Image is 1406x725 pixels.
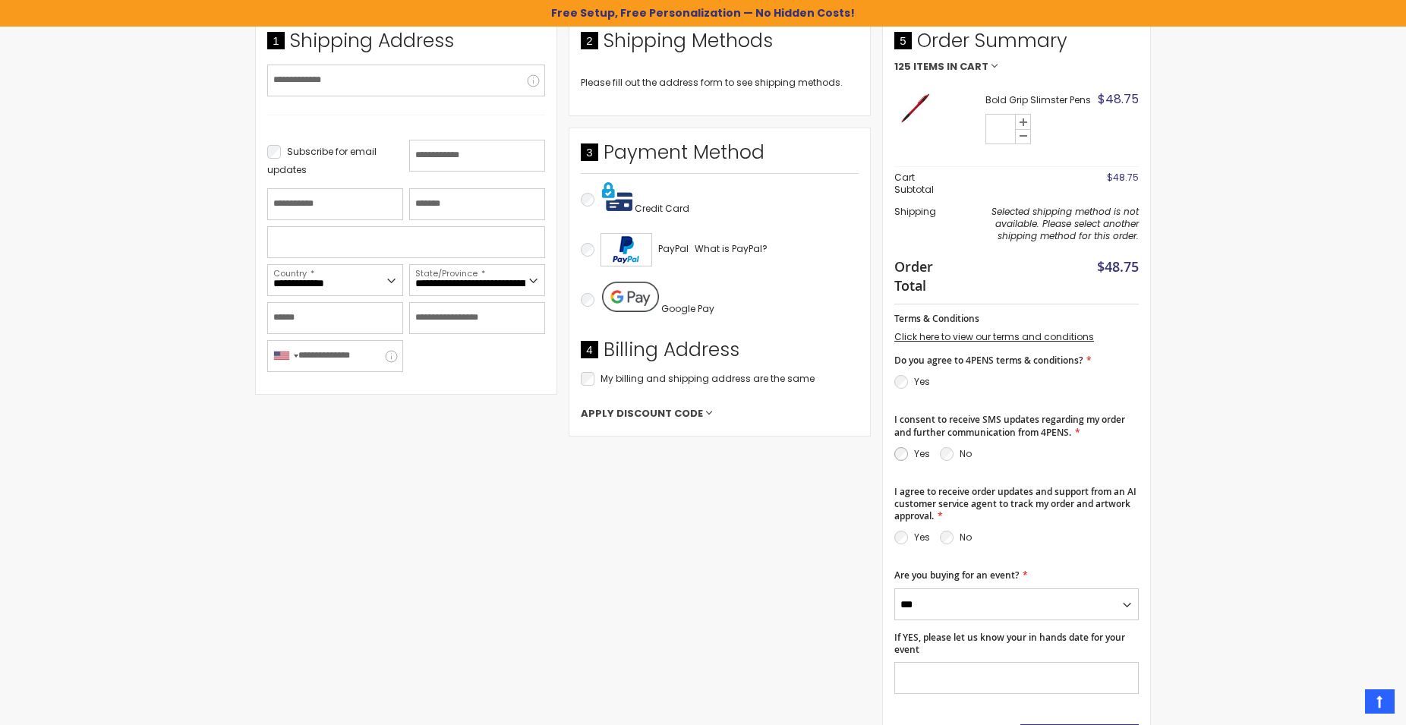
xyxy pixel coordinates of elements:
span: Are you buying for an event? [894,569,1019,582]
label: Yes [914,375,930,388]
span: Items in Cart [913,61,988,72]
span: Credit Card [635,202,689,215]
span: PayPal [658,242,689,255]
label: No [960,447,972,460]
span: $48.75 [1098,90,1139,108]
label: Yes [914,447,930,460]
div: Please fill out the address form to see shipping methods. [581,77,859,89]
span: Shipping [894,205,936,218]
span: Google Pay [661,302,714,315]
div: Payment Method [581,140,859,173]
span: If YES, please let us know your in hands date for your event [894,631,1125,656]
span: Order Summary [894,28,1139,61]
th: Cart Subtotal [894,167,953,201]
div: Billing Address [581,337,859,370]
span: Subscribe for email updates [267,145,377,176]
span: What is PayPal? [695,242,768,255]
img: Bold Gripped Slimster-Red [894,87,936,129]
span: $48.75 [1097,257,1139,276]
span: $48.75 [1107,171,1139,184]
div: United States: +1 [268,341,303,371]
a: Click here to view our terms and conditions [894,330,1094,343]
span: My billing and shipping address are the same [601,372,815,385]
iframe: Google Customer Reviews [1281,684,1406,725]
label: No [960,531,972,544]
span: I consent to receive SMS updates regarding my order and further communication from 4PENS. [894,413,1125,438]
span: Do you agree to 4PENS terms & conditions? [894,354,1083,367]
img: Pay with credit card [602,181,632,212]
div: Shipping Address [267,28,545,61]
a: What is PayPal? [695,240,768,258]
span: 125 [894,61,911,72]
label: Yes [914,531,930,544]
img: Pay with Google Pay [602,282,659,312]
strong: Bold Grip Slimster Pens [985,94,1093,106]
span: Terms & Conditions [894,312,979,325]
div: Shipping Methods [581,28,859,61]
span: Apply Discount Code [581,407,703,421]
img: Acceptance Mark [601,233,652,266]
strong: Order Total [894,255,945,295]
span: Selected shipping method is not available. Please select another shipping method for this order. [991,205,1139,242]
span: I agree to receive order updates and support from an AI customer service agent to track my order ... [894,485,1136,522]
